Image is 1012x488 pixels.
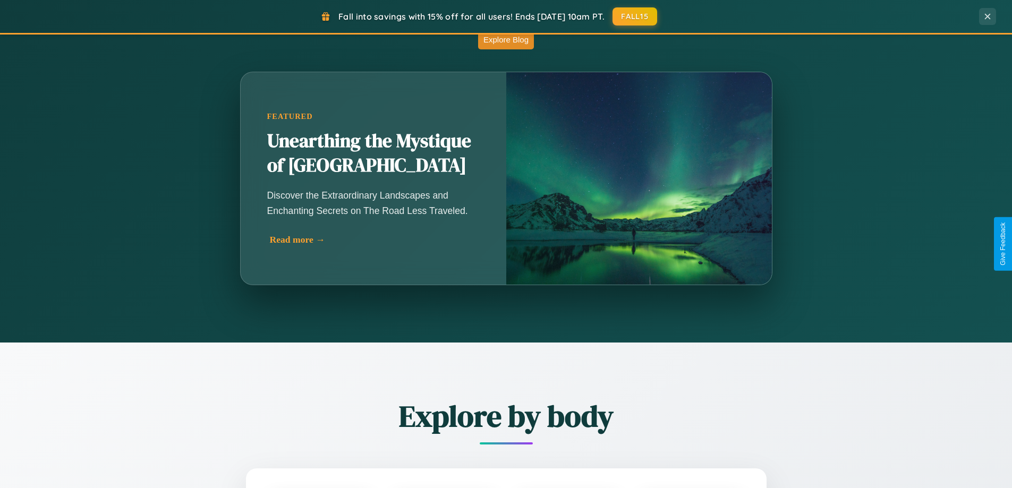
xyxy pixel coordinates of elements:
[270,234,482,245] div: Read more →
[613,7,657,25] button: FALL15
[478,30,534,49] button: Explore Blog
[267,112,480,121] div: Featured
[267,188,480,218] p: Discover the Extraordinary Landscapes and Enchanting Secrets on The Road Less Traveled.
[338,11,605,22] span: Fall into savings with 15% off for all users! Ends [DATE] 10am PT.
[188,396,825,436] h2: Explore by body
[999,222,1007,266] div: Give Feedback
[267,129,480,178] h2: Unearthing the Mystique of [GEOGRAPHIC_DATA]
